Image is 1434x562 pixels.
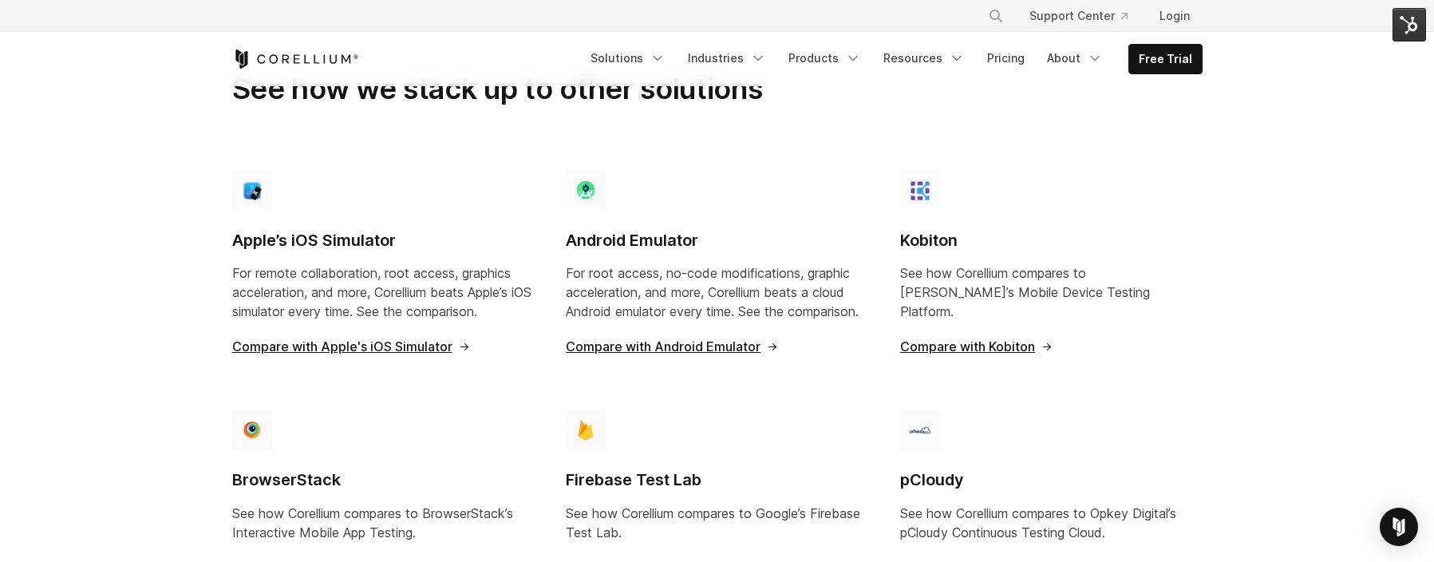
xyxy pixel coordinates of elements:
span: Compare with Apple's iOS Simulator [232,340,471,353]
p: For root access, no-code modifications, graphic acceleration, and more, Corellium beats a cloud A... [566,263,868,321]
a: Industries [678,44,776,73]
a: Free Trial [1129,45,1202,73]
a: compare_ios-simulator Apple’s iOS Simulator For remote collaboration, root access, graphics accel... [216,158,551,379]
a: Products [779,44,871,73]
a: compare_android Android Emulator For root access, no-code modifications, graphic acceleration, an... [550,158,884,379]
p: See how Corellium compares to BrowserStack’s Interactive Mobile App Testing. [232,504,535,542]
a: About [1037,44,1112,73]
p: See how Corellium compares to Google’s Firebase Test Lab. [566,504,868,542]
button: Search [982,2,1010,30]
img: compare_android [575,180,596,201]
img: compare_firebase [575,420,596,441]
h4: Firebase Test Lab [566,469,868,491]
div: Navigation Menu [969,2,1203,30]
span: Compare with Android Emulator [566,340,779,353]
div: Open Intercom Messenger [1380,508,1418,546]
a: Solutions [581,44,675,73]
p: See how Corellium compares to Opkey Digital’s pCloudy Continuous Testing Cloud. [900,504,1203,542]
h4: Apple’s iOS Simulator [232,230,535,251]
img: compare_kobiton [910,180,930,201]
h4: pCloudy [900,469,1203,491]
a: Support Center [1017,2,1140,30]
a: Resources [874,44,974,73]
div: Navigation Menu [581,44,1203,74]
a: compare_kobiton Kobiton See how Corellium compares to [PERSON_NAME]’s Mobile Device Testing Platf... [884,158,1219,379]
h4: Kobiton [900,230,1203,251]
a: Pricing [978,44,1034,73]
p: See how Corellium compares to [PERSON_NAME]’s Mobile Device Testing Platform. [900,263,1203,321]
a: Login [1147,2,1203,30]
h2: See how we stack up to other solutions [232,71,868,106]
h4: Android Emulator [566,230,868,251]
img: compare_browserstack [242,420,263,441]
span: Compare with Kobiton [900,340,1053,353]
img: compare_pcloudy [910,420,930,441]
a: Corellium Home [232,49,359,69]
p: For remote collaboration, root access, graphics acceleration, and more, Corellium beats Apple’s i... [232,263,535,321]
img: compare_ios-simulator [242,180,263,201]
img: HubSpot Tools Menu Toggle [1393,8,1426,42]
h4: BrowserStack [232,469,535,491]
